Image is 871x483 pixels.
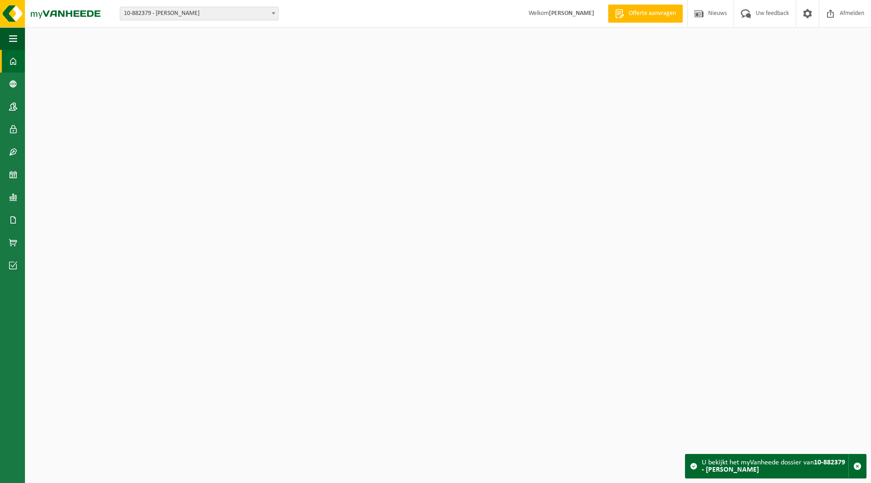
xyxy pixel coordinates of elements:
strong: [PERSON_NAME] [549,10,594,17]
span: 10-882379 - LAMMERTYN - SYLVESTER - SCHELDEWINDEKE [120,7,279,20]
div: U bekijkt het myVanheede dossier van [702,454,848,478]
span: Offerte aanvragen [626,9,678,18]
span: 10-882379 - LAMMERTYN - SYLVESTER - SCHELDEWINDEKE [120,7,278,20]
strong: 10-882379 - [PERSON_NAME] [702,459,845,473]
a: Offerte aanvragen [608,5,683,23]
